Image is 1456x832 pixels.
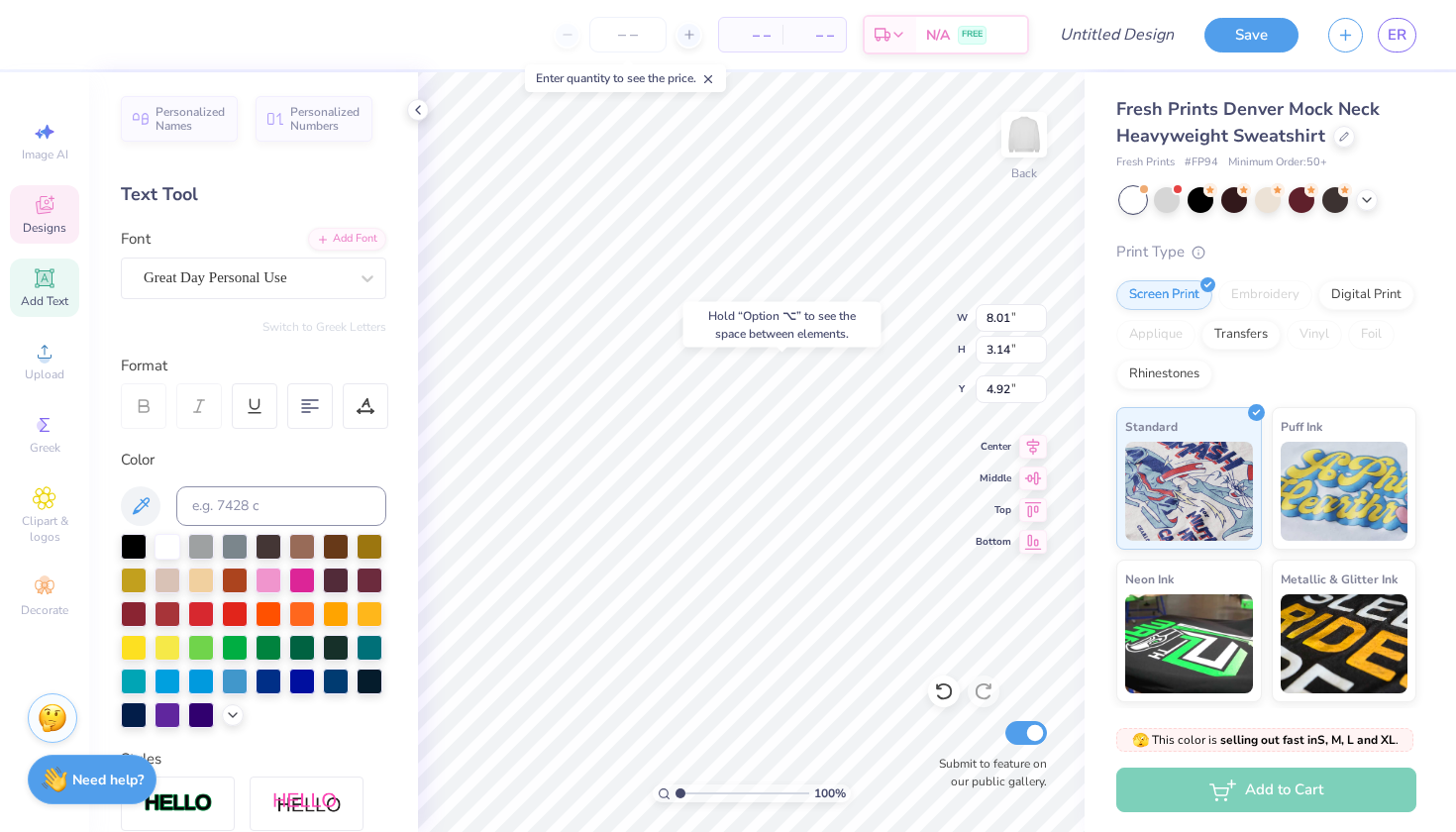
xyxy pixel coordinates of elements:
[176,486,386,526] input: e.g. 7428 c
[156,105,226,133] span: Personalized Names
[1281,416,1322,437] span: Puff Ink
[21,602,68,618] span: Decorate
[1116,241,1416,263] div: Print Type
[262,319,386,335] button: Switch to Greek Letters
[1228,155,1327,171] span: Minimum Order: 50 +
[290,105,361,133] span: Personalized Numbers
[589,17,667,52] input: – –
[1318,280,1414,310] div: Digital Print
[1220,732,1396,748] strong: selling out fast in S, M, L and XL
[1201,320,1281,350] div: Transfers
[1378,18,1416,52] a: ER
[1204,18,1299,52] button: Save
[1116,320,1196,350] div: Applique
[144,792,213,815] img: Stroke
[1125,442,1253,541] img: Standard
[1116,280,1212,310] div: Screen Print
[1125,594,1253,693] img: Neon Ink
[731,25,771,46] span: – –
[976,471,1011,485] span: Middle
[1218,280,1312,310] div: Embroidery
[962,28,983,42] span: FREE
[25,366,64,382] span: Upload
[1044,15,1190,54] input: Untitled Design
[976,503,1011,517] span: Top
[1281,442,1408,541] img: Puff Ink
[976,535,1011,549] span: Bottom
[308,228,386,251] div: Add Font
[30,440,60,456] span: Greek
[1388,24,1406,47] span: ER
[1125,569,1174,589] span: Neon Ink
[121,228,151,251] label: Font
[1132,731,1399,749] span: This color is .
[22,147,68,162] span: Image AI
[1011,164,1037,182] div: Back
[272,791,342,816] img: Shadow
[1281,569,1398,589] span: Metallic & Glitter Ink
[928,755,1047,790] label: Submit to feature on our public gallery.
[1004,115,1044,155] img: Back
[976,440,1011,454] span: Center
[72,771,144,789] strong: Need help?
[1116,360,1212,389] div: Rhinestones
[525,64,726,92] div: Enter quantity to see the price.
[121,181,386,208] div: Text Tool
[794,25,834,46] span: – –
[1125,416,1178,437] span: Standard
[1116,97,1380,148] span: Fresh Prints Denver Mock Neck Heavyweight Sweatshirt
[1132,731,1149,750] span: 🫣
[683,302,882,348] div: Hold “Option ⌥” to see the space between elements.
[926,25,950,46] span: N/A
[1185,155,1218,171] span: # FP94
[1116,155,1175,171] span: Fresh Prints
[121,748,386,771] div: Styles
[1348,320,1395,350] div: Foil
[121,449,386,471] div: Color
[814,784,846,802] span: 100 %
[23,220,66,236] span: Designs
[10,513,79,545] span: Clipart & logos
[1281,594,1408,693] img: Metallic & Glitter Ink
[21,293,68,309] span: Add Text
[121,355,388,377] div: Format
[1287,320,1342,350] div: Vinyl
